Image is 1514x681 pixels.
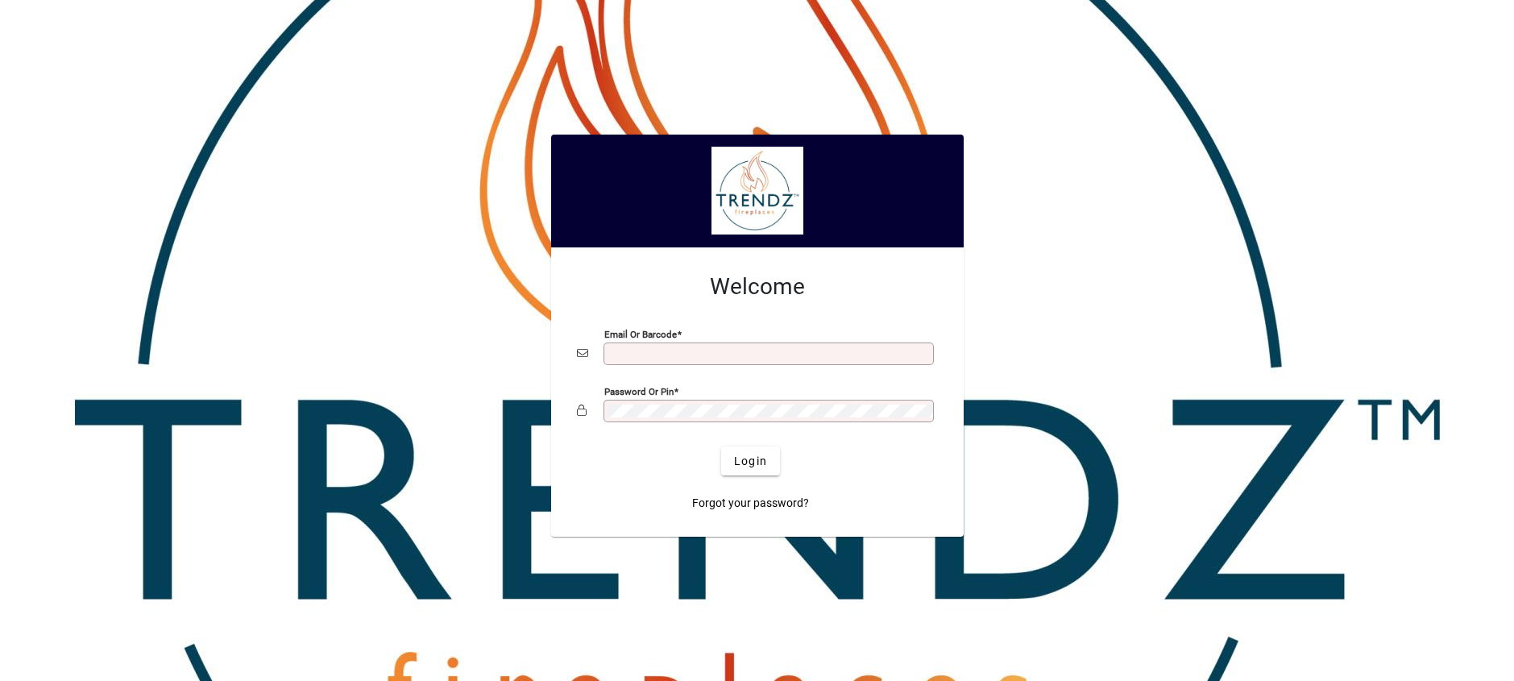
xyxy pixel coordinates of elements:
mat-label: Password or Pin [604,386,674,397]
button: Login [721,446,780,475]
a: Forgot your password? [686,488,815,517]
mat-label: Email or Barcode [604,329,677,340]
span: Login [734,453,767,470]
span: Forgot your password? [692,495,809,512]
h2: Welcome [577,273,938,301]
